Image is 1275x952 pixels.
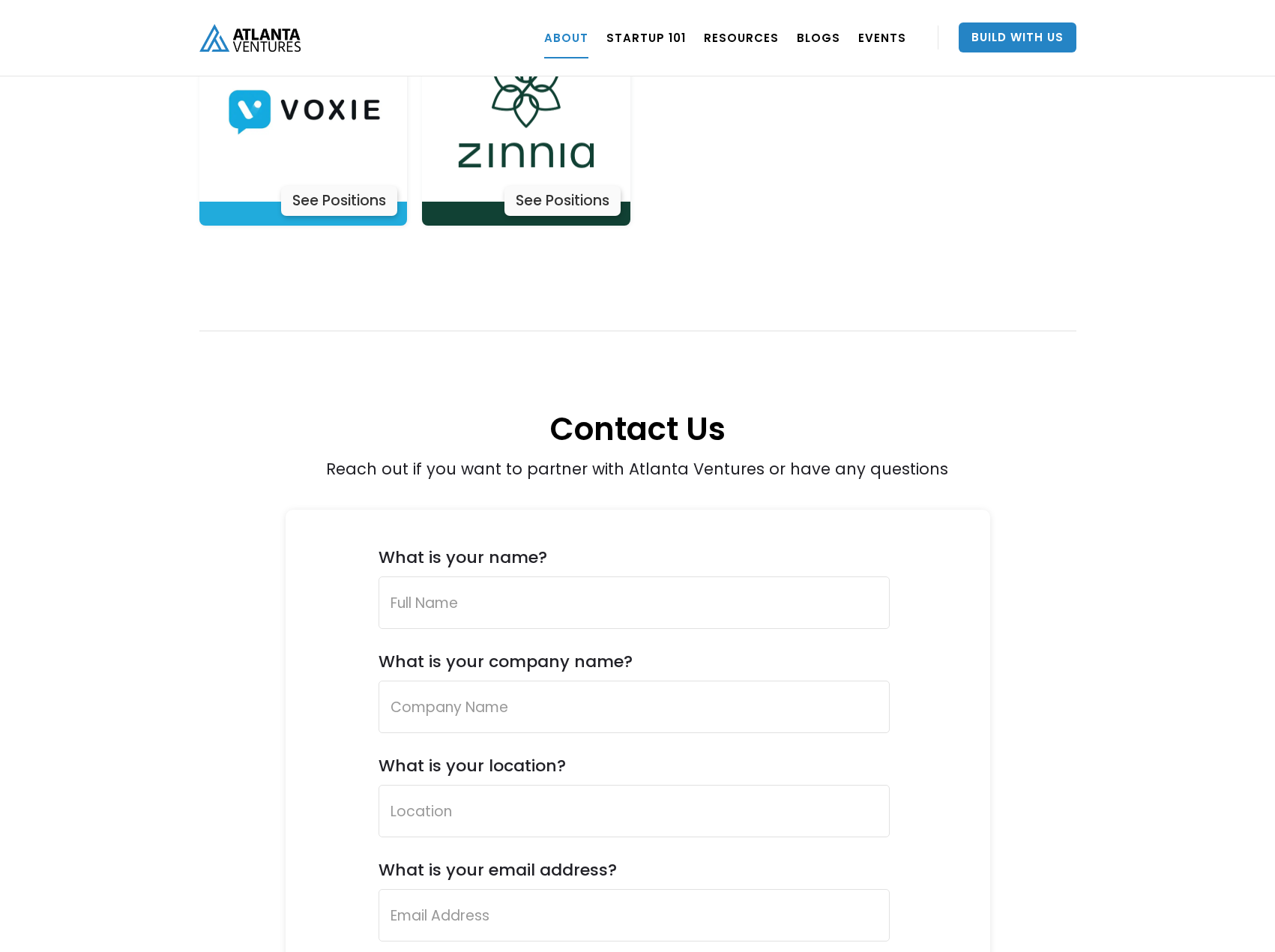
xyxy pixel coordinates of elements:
[379,651,633,672] label: What is your company name?
[704,16,779,58] a: RESOURCES
[379,576,890,629] input: Full Name
[209,15,397,202] img: Actively Learn
[959,22,1076,52] a: Build With Us
[858,16,906,58] a: EVENTS
[422,15,630,226] a: Actively LearnSee Positions
[199,15,408,226] a: Actively LearnSee Positions
[379,756,566,776] label: What is your location?
[606,16,686,58] a: Startup 101
[379,681,890,733] input: Company Name
[281,186,397,216] div: See Positions
[379,547,547,567] label: What is your name?
[432,15,620,202] img: Actively Learn
[127,332,1148,480] div: Reach out if you want to partner with Atlanta Ventures or have any questions
[504,186,621,216] div: See Positions
[544,16,588,58] a: ABOUT
[797,16,840,58] a: BLOGS
[379,785,890,837] input: Location
[379,889,890,942] input: Email Address
[379,860,617,880] label: What is your email address?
